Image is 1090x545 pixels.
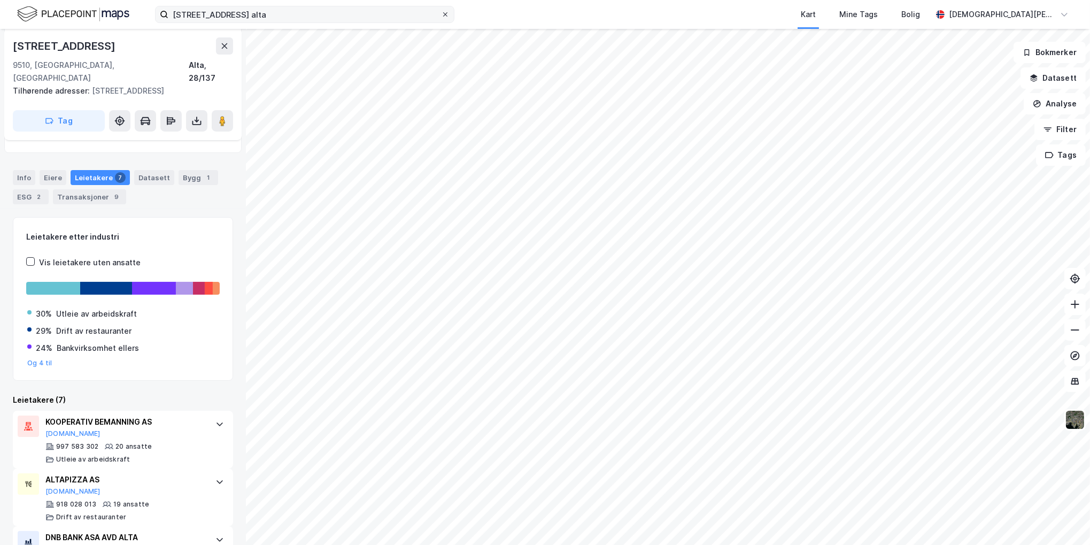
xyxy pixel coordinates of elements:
[1037,494,1090,545] iframe: Chat Widget
[189,59,233,85] div: Alta, 28/137
[203,172,214,183] div: 1
[949,8,1056,21] div: [DEMOGRAPHIC_DATA][PERSON_NAME]
[36,342,52,355] div: 24%
[113,500,149,509] div: 19 ansatte
[36,308,52,320] div: 30%
[901,8,920,21] div: Bolig
[115,172,126,183] div: 7
[134,170,174,185] div: Datasett
[13,86,92,95] span: Tilhørende adresser:
[111,191,122,202] div: 9
[56,513,126,521] div: Drift av restauranter
[13,170,35,185] div: Info
[56,308,137,320] div: Utleie av arbeidskraft
[1024,93,1086,114] button: Analyse
[45,487,101,496] button: [DOMAIN_NAME]
[53,189,126,204] div: Transaksjoner
[13,37,118,55] div: [STREET_ADDRESS]
[1034,119,1086,140] button: Filter
[13,394,233,406] div: Leietakere (7)
[45,429,101,438] button: [DOMAIN_NAME]
[13,110,105,132] button: Tag
[34,191,44,202] div: 2
[1014,42,1086,63] button: Bokmerker
[56,325,132,337] div: Drift av restauranter
[26,231,220,243] div: Leietakere etter industri
[839,8,878,21] div: Mine Tags
[13,189,49,204] div: ESG
[56,455,130,464] div: Utleie av arbeidskraft
[27,359,52,367] button: Og 4 til
[71,170,130,185] div: Leietakere
[17,5,129,24] img: logo.f888ab2527a4732fd821a326f86c7f29.svg
[40,170,66,185] div: Eiere
[115,442,152,451] div: 20 ansatte
[179,170,218,185] div: Bygg
[45,416,205,428] div: KOOPERATIV BEMANNING AS
[39,256,141,269] div: Vis leietakere uten ansatte
[168,6,441,22] input: Søk på adresse, matrikkel, gårdeiere, leietakere eller personer
[1021,67,1086,89] button: Datasett
[1065,410,1085,430] img: 9k=
[56,500,96,509] div: 918 028 013
[57,342,139,355] div: Bankvirksomhet ellers
[45,473,205,486] div: ALTAPIZZA AS
[56,442,98,451] div: 997 583 302
[1036,144,1086,166] button: Tags
[36,325,52,337] div: 29%
[801,8,816,21] div: Kart
[13,85,225,97] div: [STREET_ADDRESS]
[45,531,205,544] div: DNB BANK ASA AVD ALTA
[13,59,189,85] div: 9510, [GEOGRAPHIC_DATA], [GEOGRAPHIC_DATA]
